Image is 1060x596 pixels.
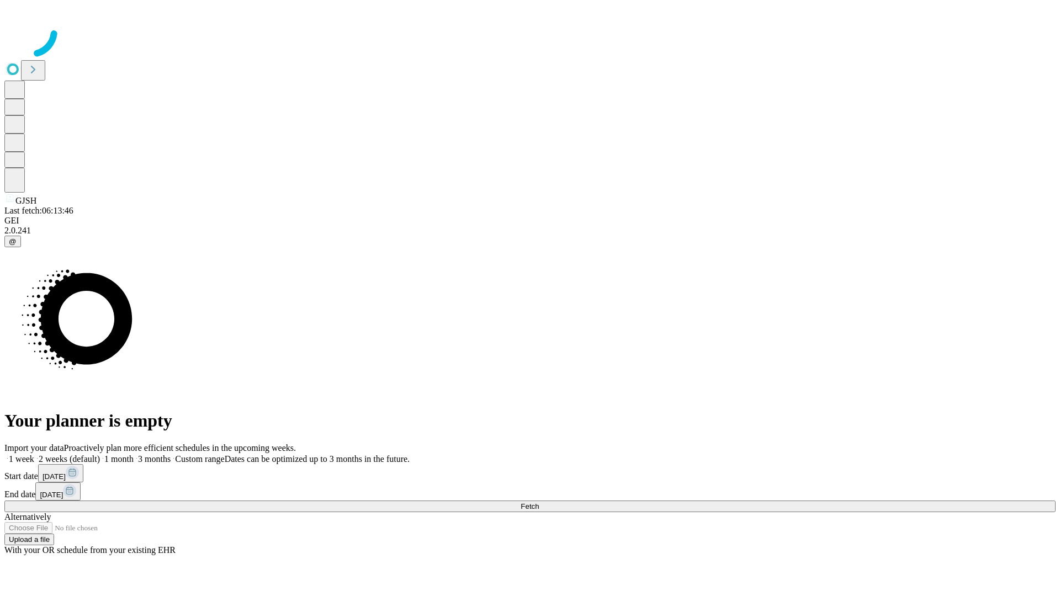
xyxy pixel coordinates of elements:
[521,502,539,510] span: Fetch
[38,464,83,482] button: [DATE]
[39,454,100,464] span: 2 weeks (default)
[9,237,17,246] span: @
[4,545,176,555] span: With your OR schedule from your existing EHR
[4,482,1056,501] div: End date
[4,534,54,545] button: Upload a file
[4,236,21,247] button: @
[4,216,1056,226] div: GEI
[40,491,63,499] span: [DATE]
[15,196,36,205] span: GJSH
[9,454,34,464] span: 1 week
[4,464,1056,482] div: Start date
[104,454,134,464] span: 1 month
[175,454,224,464] span: Custom range
[225,454,410,464] span: Dates can be optimized up to 3 months in the future.
[4,206,73,215] span: Last fetch: 06:13:46
[4,411,1056,431] h1: Your planner is empty
[4,501,1056,512] button: Fetch
[138,454,171,464] span: 3 months
[43,472,66,481] span: [DATE]
[35,482,81,501] button: [DATE]
[4,226,1056,236] div: 2.0.241
[64,443,296,453] span: Proactively plan more efficient schedules in the upcoming weeks.
[4,512,51,521] span: Alternatively
[4,443,64,453] span: Import your data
